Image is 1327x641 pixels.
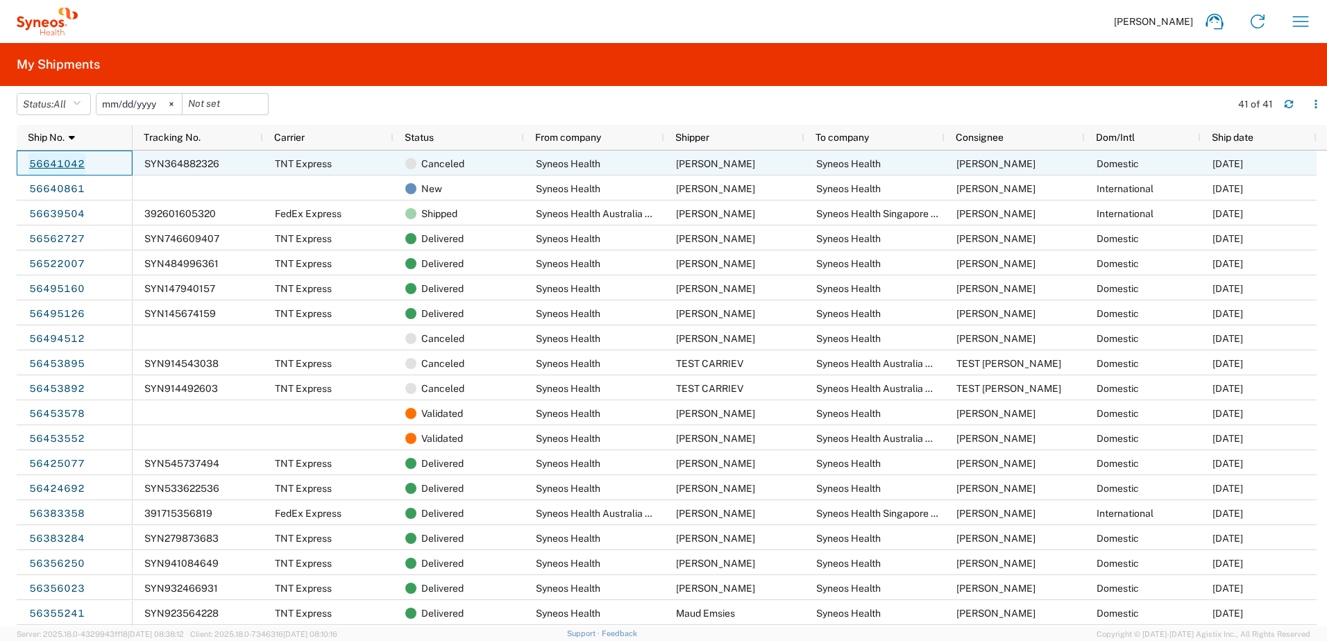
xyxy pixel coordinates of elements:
span: Canceled [421,376,464,401]
span: Syneos Health [536,583,600,594]
span: Xian Wang [676,158,755,169]
div: 41 of 41 [1238,98,1273,110]
span: TNT Express [275,483,332,494]
span: From company [535,132,601,143]
span: Delivered [421,576,464,601]
span: Domestic [1097,433,1139,444]
span: 08/21/2025 [1212,333,1243,344]
span: 08/15/2025 [1212,308,1243,319]
span: Trang Vo [676,333,755,344]
a: 56424692 [28,478,85,500]
span: Syneos Health [816,608,881,619]
a: 56639504 [28,203,85,225]
span: SYN533622536 [144,483,219,494]
span: Domestic [1097,408,1139,419]
span: Carola Benzing [676,583,755,594]
input: Not set [96,94,182,114]
span: 08/19/2025 [1212,258,1243,269]
a: 56495126 [28,303,85,325]
span: Chiran Rayamajhi [956,458,1036,469]
span: 391715356819 [144,508,212,519]
a: 56383358 [28,503,85,525]
span: Syneos Health [536,408,600,419]
span: 08/05/2025 [1212,533,1243,544]
span: Chiran Rayamajhi [956,583,1036,594]
span: [DATE] 08:10:16 [283,630,337,638]
span: FedEx Express [275,508,341,519]
span: TNT Express [275,283,332,294]
a: 56383284 [28,528,85,550]
span: Domestic [1097,458,1139,469]
span: Syneos Health [536,483,600,494]
span: Delivered [421,226,464,251]
span: Domestic [1097,483,1139,494]
span: SYN484996361 [144,258,219,269]
span: Carrier [274,132,305,143]
a: 56425077 [28,453,85,475]
span: Shipped [421,201,457,226]
span: Maud Emsies [676,608,735,619]
span: 392601605320 [144,208,216,219]
h2: My Shipments [17,56,100,73]
span: Syneos Health [536,158,600,169]
span: Mark McCarthy [676,233,755,244]
span: Syneos Health Singapore Pte Ltd [816,508,962,519]
span: Consignee [956,132,1004,143]
span: TEST CARRIEV [676,358,743,369]
span: 08/04/2025 [1212,608,1243,619]
span: SYN914543038 [144,358,219,369]
a: 56562727 [28,228,85,250]
span: Syneos Health Australia Pty Ltd [536,208,675,219]
span: Syneos Health [816,458,881,469]
span: Syneos Health Australia Pty Ltd [816,433,956,444]
span: Copyright © [DATE]-[DATE] Agistix Inc., All Rights Reserved [1097,628,1310,640]
span: 08/12/2025 [1212,383,1243,394]
span: Chiran Rayamajhi [956,283,1036,294]
span: Syneos Health [536,608,600,619]
span: TNT Express [275,383,332,394]
span: Chiran Rayamajhi [956,258,1036,269]
input: Not set [183,94,268,114]
span: TNT Express [275,308,332,319]
span: 08/28/2025 [1212,208,1243,219]
span: Delivered [421,276,464,301]
span: Syneos Health [816,583,881,594]
span: SYN279873683 [144,533,219,544]
span: International [1097,208,1153,219]
span: 08/19/2025 [1212,408,1243,419]
span: Chiran Rayamajhi [956,183,1036,194]
span: TNT Express [275,158,332,169]
a: 56494512 [28,328,85,350]
span: Delivered [421,526,464,551]
span: SYN923564228 [144,608,219,619]
span: TNT Express [275,533,332,544]
span: Emina Behlic [676,558,755,569]
span: [DATE] 08:38:12 [128,630,184,638]
span: Loretta Khalid [676,408,755,419]
span: TNT Express [275,558,332,569]
span: Delivered [421,476,464,501]
span: TNT Express [275,608,332,619]
span: Takudzwa Nyerenyere [676,258,755,269]
span: Syneos Health [536,358,600,369]
span: Delivered [421,501,464,526]
span: Syneos Health [536,233,600,244]
span: Domestic [1097,533,1139,544]
span: Domestic [1097,333,1139,344]
span: SYN914492603 [144,383,218,394]
span: Syneos Health [536,283,600,294]
a: 56453552 [28,428,85,450]
a: 56453892 [28,378,85,400]
span: Validated [421,426,463,451]
span: Delivered [421,301,464,326]
span: Syneos Health [816,183,881,194]
span: [PERSON_NAME] [1114,15,1193,28]
span: Chiran Rayamajhi [956,483,1036,494]
span: Domestic [1097,283,1139,294]
span: Domestic [1097,233,1139,244]
span: Syneos Health [816,258,881,269]
span: Domestic [1097,608,1139,619]
span: Status [405,132,434,143]
span: Syneos Health [816,533,881,544]
span: Chiran Rayamajhi [956,408,1036,419]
